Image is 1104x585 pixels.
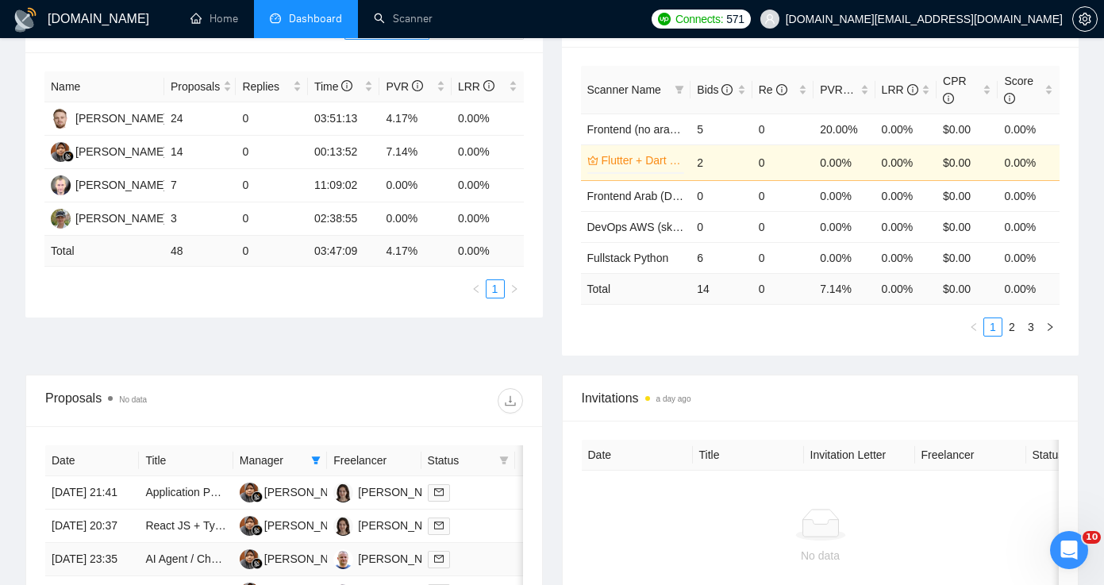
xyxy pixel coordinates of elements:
div: [PERSON_NAME] [358,517,449,534]
span: info-circle [943,93,954,104]
a: setting [1072,13,1098,25]
a: YN[PERSON_NAME] [240,485,356,498]
td: 0 [752,242,814,273]
a: 2 [1003,318,1021,336]
td: 0.00% [379,202,452,236]
td: 0 [236,136,308,169]
div: Proposals [45,388,284,414]
td: 5 [690,114,752,144]
th: Date [582,440,693,471]
div: [PERSON_NAME] [358,483,449,501]
td: 00:13:52 [308,136,380,169]
span: filter [496,448,512,472]
span: filter [499,456,509,465]
td: Total [581,273,691,304]
td: 0 [752,211,814,242]
th: Freelancer [327,445,421,476]
span: mail [434,554,444,564]
td: 7.14 % [814,273,875,304]
li: 3 [1021,318,1041,337]
a: homeHome [190,12,238,25]
td: 0.00% [875,211,937,242]
td: 0.00% [998,211,1060,242]
img: gigradar-bm.png [252,525,263,536]
li: Previous Page [467,279,486,298]
img: VV [333,549,353,569]
img: gigradar-bm.png [63,151,74,162]
td: 0 [236,202,308,236]
span: Score [1004,75,1033,105]
td: [DATE] 20:37 [45,510,139,543]
a: 1 [984,318,1002,336]
span: crown [587,155,598,166]
th: Freelancer [915,440,1026,471]
img: gigradar-bm.png [252,558,263,569]
span: Manager [240,452,305,469]
td: 14 [690,273,752,304]
img: YN [240,516,260,536]
img: YZ [51,109,71,129]
li: 2 [1002,318,1021,337]
th: Name [44,71,164,102]
td: [DATE] 23:35 [45,543,139,576]
div: No data [594,547,1047,564]
img: YN [240,483,260,502]
td: React JS + Typescript Developer [139,510,233,543]
span: filter [311,456,321,465]
td: Application Performance Engineer [139,476,233,510]
button: setting [1072,6,1098,32]
li: 1 [983,318,1002,337]
a: 3 [1022,318,1040,336]
td: 7.14% [379,136,452,169]
td: 0.00% [875,180,937,211]
a: YZ[PERSON_NAME] [51,111,167,124]
td: 11:09:02 [308,169,380,202]
span: right [1045,322,1055,332]
span: info-circle [776,84,787,95]
span: info-circle [1004,93,1015,104]
span: info-circle [721,84,733,95]
td: 03:51:13 [308,102,380,136]
td: 2 [690,144,752,180]
td: 0 [752,144,814,180]
span: Proposals [171,78,220,95]
span: left [969,322,979,332]
td: 24 [164,102,237,136]
a: AI Agent / Chatbot developer (Python) [145,552,333,565]
th: Replies [236,71,308,102]
span: LRR [458,80,494,93]
td: $ 0.00 [937,273,998,304]
td: 03:47:09 [308,236,380,267]
td: 0.00 % [998,273,1060,304]
td: $0.00 [937,242,998,273]
td: 6 [690,242,752,273]
td: 0.00% [875,144,937,180]
button: left [467,279,486,298]
span: Invitations [582,388,1060,408]
span: download [498,394,522,407]
button: left [964,318,983,337]
span: setting [1073,13,1097,25]
td: 0.00% [452,136,524,169]
a: NS[PERSON_NAME] [51,211,167,224]
img: upwork-logo.png [658,13,671,25]
th: Date [45,445,139,476]
td: 0.00% [814,242,875,273]
button: like [521,516,540,535]
th: Proposals [164,71,237,102]
img: gigradar-bm.png [252,491,263,502]
td: 0.00% [998,114,1060,144]
a: Flutter + Dart ([PERSON_NAME]) [602,152,682,169]
td: 02:38:55 [308,202,380,236]
a: searchScanner [374,12,433,25]
a: DevOps AWS (skipped) [587,221,704,233]
li: Next Page [505,279,524,298]
img: NS [51,209,71,229]
span: filter [308,448,324,472]
span: Time [314,80,352,93]
button: download [498,388,523,414]
a: KI[PERSON_NAME] [333,518,449,531]
span: Status [428,452,493,469]
img: KI [333,483,353,502]
li: Next Page [1041,318,1060,337]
